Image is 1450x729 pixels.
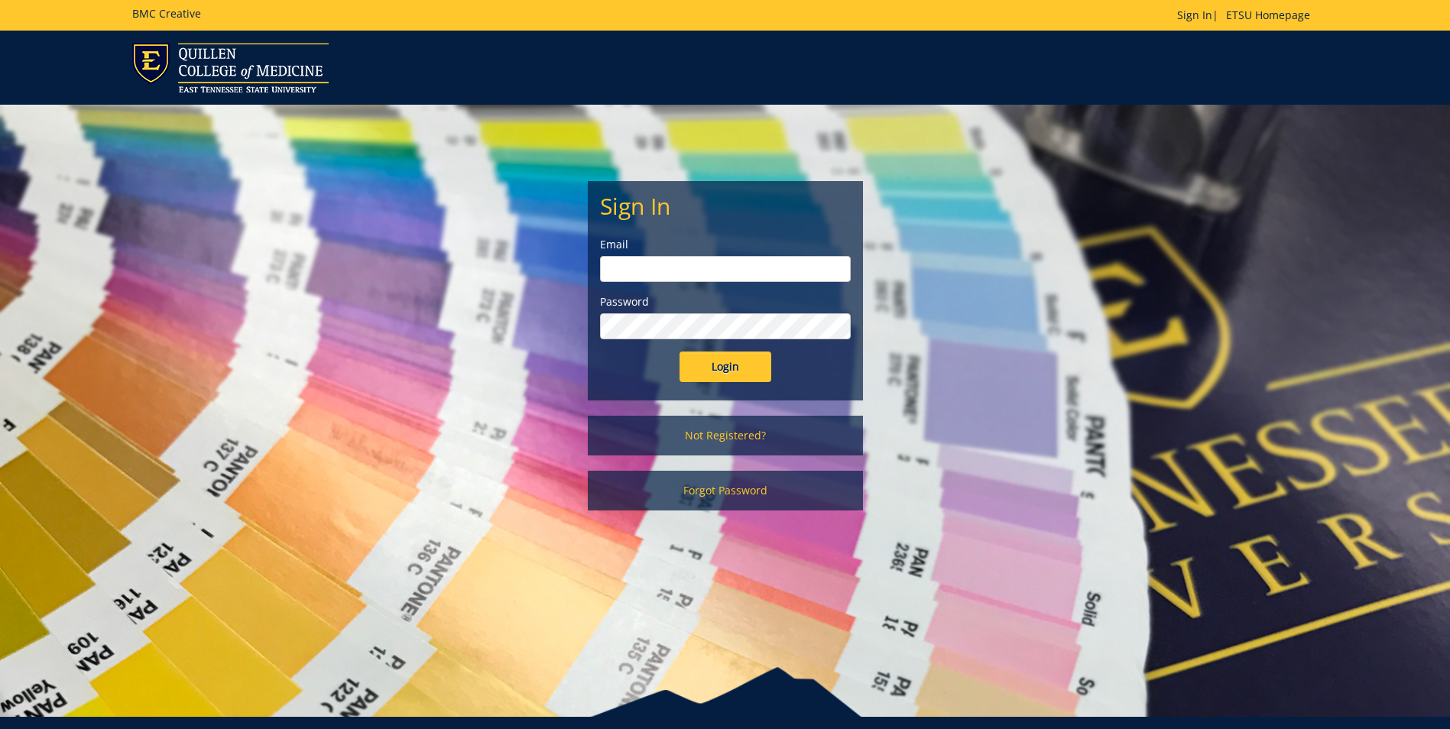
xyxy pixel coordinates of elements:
[600,237,851,252] label: Email
[680,352,771,382] input: Login
[1177,8,1212,22] a: Sign In
[1218,8,1318,22] a: ETSU Homepage
[132,43,329,92] img: ETSU logo
[588,471,863,510] a: Forgot Password
[1177,8,1318,23] p: |
[600,193,851,219] h2: Sign In
[588,416,863,455] a: Not Registered?
[132,8,201,19] h5: BMC Creative
[600,294,851,309] label: Password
